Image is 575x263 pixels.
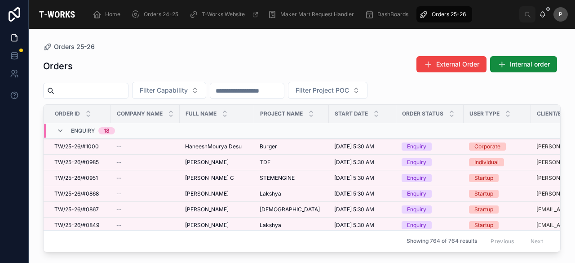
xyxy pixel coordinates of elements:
span: -- [116,222,122,229]
span: -- [116,143,122,150]
a: TW/25-26/#0985 [54,159,106,166]
button: External Order [416,56,487,72]
a: Orders 25-26 [43,42,95,51]
span: TW/25-26/#1000 [54,143,99,150]
span: P [559,11,562,18]
span: HaneeshMourya Desu [185,143,242,150]
a: TW/25-26/#0867 [54,206,106,213]
a: -- [116,143,174,150]
a: [PERSON_NAME] [185,222,249,229]
a: Startup [469,174,526,182]
a: Enquiry [402,158,458,166]
span: TW/25-26/#0867 [54,206,99,213]
a: HaneeshMourya Desu [185,143,249,150]
span: TW/25-26/#0868 [54,190,99,197]
a: TW/25-26/#0849 [54,222,106,229]
span: Lakshya [260,190,281,197]
a: DashBoards [362,6,415,22]
div: scrollable content [85,4,519,24]
span: -- [116,190,122,197]
a: -- [116,174,174,182]
span: [DATE] 5:30 AM [334,190,374,197]
a: Startup [469,190,526,198]
span: TW/25-26/#0985 [54,159,99,166]
span: Order ID [55,110,80,117]
span: -- [116,159,122,166]
div: 18 [104,127,110,134]
span: [DATE] 5:30 AM [334,206,374,213]
a: [PERSON_NAME] [185,190,249,197]
h1: Orders [43,60,73,72]
a: Enquiry [402,143,458,151]
a: [DATE] 5:30 AM [334,190,391,197]
a: Startup [469,221,526,229]
span: Showing 764 of 764 results [407,238,477,245]
span: Orders 24-25 [144,11,178,18]
button: Select Button [132,82,206,99]
a: [DATE] 5:30 AM [334,206,391,213]
a: Individual [469,158,526,166]
span: TW/25-26/#0951 [54,174,98,182]
a: Orders 24-25 [128,6,185,22]
a: Corporate [469,143,526,151]
div: Startup [474,190,493,198]
span: STEMENGINE [260,174,295,182]
div: Enquiry [407,143,426,151]
a: T-Works Website [186,6,263,22]
a: -- [116,206,174,213]
span: Company Name [117,110,163,117]
span: Internal order [510,60,550,69]
span: [DATE] 5:30 AM [334,222,374,229]
span: TDF [260,159,270,166]
a: [PERSON_NAME] C [185,174,249,182]
span: External Order [436,60,479,69]
button: Internal order [490,56,557,72]
div: Enquiry [407,174,426,182]
span: Maker Mart Request Handler [280,11,354,18]
span: -- [116,174,122,182]
div: Startup [474,221,493,229]
span: [DATE] 5:30 AM [334,159,374,166]
div: Individual [474,158,499,166]
span: Orders 25-26 [432,11,466,18]
span: [PERSON_NAME] [185,206,229,213]
span: [PERSON_NAME] [185,222,229,229]
div: Enquiry [407,205,426,214]
div: Startup [474,205,493,214]
span: [PERSON_NAME] [185,190,229,197]
span: Filter Project POC [296,86,349,95]
span: Full Name [186,110,217,117]
span: T-Works Website [202,11,245,18]
a: -- [116,190,174,197]
a: Enquiry [402,174,458,182]
span: Filter Capability [140,86,188,95]
div: Enquiry [407,158,426,166]
span: User Type [469,110,500,117]
a: [PERSON_NAME] [185,159,249,166]
a: Enquiry [402,221,458,229]
a: [DEMOGRAPHIC_DATA] [260,206,323,213]
a: [DATE] 5:30 AM [334,222,391,229]
a: Lakshya [260,222,323,229]
a: [DATE] 5:30 AM [334,174,391,182]
span: Orders 25-26 [54,42,95,51]
div: Enquiry [407,190,426,198]
a: STEMENGINE [260,174,323,182]
a: TW/25-26/#1000 [54,143,106,150]
a: [DATE] 5:30 AM [334,143,391,150]
span: [DATE] 5:30 AM [334,143,374,150]
span: TW/25-26/#0849 [54,222,99,229]
div: Corporate [474,143,500,151]
a: Orders 25-26 [416,6,472,22]
a: Maker Mart Request Handler [265,6,360,22]
a: [DATE] 5:30 AM [334,159,391,166]
a: TW/25-26/#0951 [54,174,106,182]
span: [PERSON_NAME] C [185,174,234,182]
div: Enquiry [407,221,426,229]
img: App logo [36,7,78,22]
a: -- [116,222,174,229]
a: Lakshya [260,190,323,197]
a: Enquiry [402,190,458,198]
a: TDF [260,159,323,166]
a: Enquiry [402,205,458,214]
